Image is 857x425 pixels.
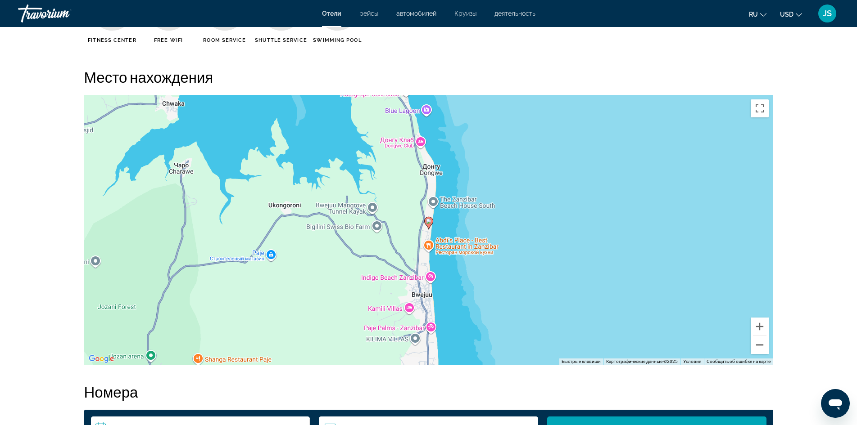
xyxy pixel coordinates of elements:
span: Free WiFi [154,37,183,43]
a: Сообщить об ошибке на карте [707,359,771,364]
a: Открыть эту область в Google Картах (в новом окне) [86,353,116,365]
a: Travorium [18,2,108,25]
span: JS [823,9,832,18]
a: Отели [322,10,341,17]
a: автомобилей [396,10,436,17]
button: Change language [749,8,766,21]
img: Google [86,353,116,365]
button: Увеличить [751,318,769,336]
button: Change currency [780,8,802,21]
a: Условия (ссылка откроется в новой вкладке) [683,359,701,364]
h2: Место нахождения [84,68,773,86]
button: User Menu [816,4,839,23]
span: Картографические данные ©2025 [606,359,678,364]
a: Круизы [454,10,476,17]
iframe: Кнопка запуска окна обмена сообщениями [821,389,850,418]
button: Уменьшить [751,336,769,354]
button: Быстрые клавиши [562,358,601,365]
span: Fitness Center [88,37,136,43]
span: ru [749,11,758,18]
h2: Номера [84,383,773,401]
span: Room Service [203,37,246,43]
a: рейсы [359,10,378,17]
button: Включить полноэкранный режим [751,99,769,117]
span: Shuttle Service [255,37,307,43]
span: Swimming Pool [313,37,361,43]
span: USD [780,11,794,18]
a: деятельность [494,10,535,17]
